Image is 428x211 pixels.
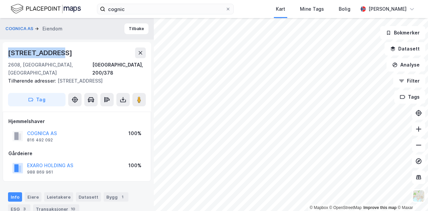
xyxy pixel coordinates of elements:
[395,179,428,211] iframe: Chat Widget
[8,78,58,84] span: Tilhørende adresser:
[395,179,428,211] div: Kontrollprogram for chat
[8,61,92,77] div: 2608, [GEOGRAPHIC_DATA], [GEOGRAPHIC_DATA]
[329,205,362,210] a: OpenStreetMap
[310,205,328,210] a: Mapbox
[42,25,63,33] div: Eiendom
[8,93,66,106] button: Tag
[105,4,225,14] input: Søk på adresse, matrikkel, gårdeiere, leietakere eller personer
[300,5,324,13] div: Mine Tags
[76,192,101,202] div: Datasett
[276,5,285,13] div: Kart
[44,192,73,202] div: Leietakere
[8,192,22,202] div: Info
[119,194,126,200] div: 1
[25,192,41,202] div: Eiere
[385,42,425,56] button: Datasett
[394,90,425,104] button: Tags
[128,129,141,137] div: 100%
[92,61,146,77] div: [GEOGRAPHIC_DATA], 200/378
[393,74,425,88] button: Filter
[368,5,407,13] div: [PERSON_NAME]
[363,205,397,210] a: Improve this map
[11,3,81,15] img: logo.f888ab2527a4732fd821a326f86c7f29.svg
[5,25,35,32] button: COGNICA AS
[8,149,145,157] div: Gårdeiere
[8,77,140,85] div: [STREET_ADDRESS]
[8,117,145,125] div: Hjemmelshaver
[387,58,425,72] button: Analyse
[27,170,53,175] div: 988 869 961
[104,192,128,202] div: Bygg
[339,5,350,13] div: Bolig
[380,26,425,39] button: Bokmerker
[8,47,74,58] div: [STREET_ADDRESS]
[124,23,148,34] button: Tilbake
[128,162,141,170] div: 100%
[27,137,53,143] div: 816 492 092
